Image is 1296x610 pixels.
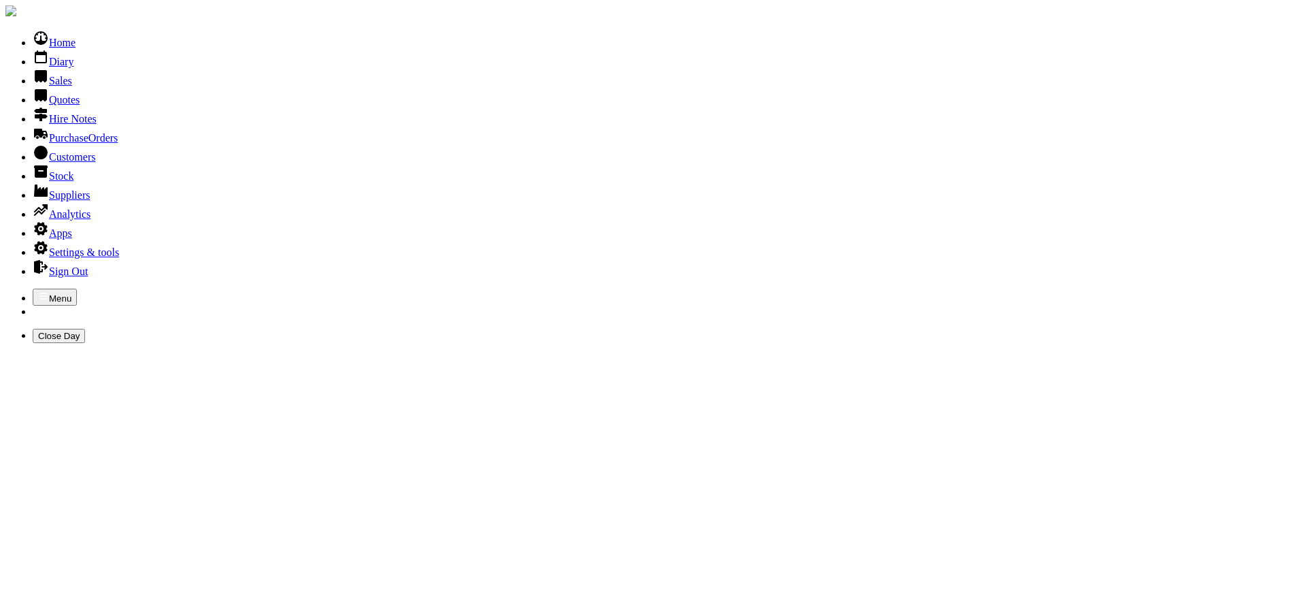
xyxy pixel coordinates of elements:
[33,37,76,48] a: Home
[33,113,97,125] a: Hire Notes
[33,182,1291,202] li: Suppliers
[33,329,85,343] button: Close Day
[33,151,95,163] a: Customers
[33,56,73,67] a: Diary
[33,132,118,144] a: PurchaseOrders
[5,5,16,16] img: companylogo.jpg
[33,106,1291,125] li: Hire Notes
[33,68,1291,87] li: Sales
[33,289,77,306] button: Menu
[33,189,90,201] a: Suppliers
[33,94,80,106] a: Quotes
[33,266,88,277] a: Sign Out
[33,170,73,182] a: Stock
[33,208,90,220] a: Analytics
[33,227,72,239] a: Apps
[33,75,72,86] a: Sales
[33,246,119,258] a: Settings & tools
[33,163,1291,182] li: Stock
